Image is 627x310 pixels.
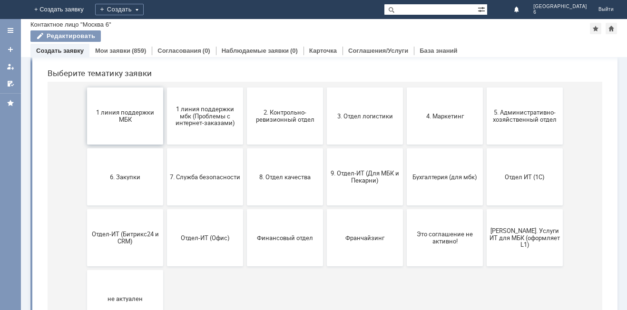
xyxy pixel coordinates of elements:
[11,6,19,13] a: Перейти на домашнюю страницу
[290,196,360,211] span: 9. Отдел-ИТ (Для МБК и Пекарни)
[190,23,380,33] label: Воспользуйтесь поиском
[50,136,120,150] span: 1 линия поддержки МБК
[47,175,123,232] button: 6. Закупки
[287,175,363,232] button: 9. Отдел-ИТ (Для МБК и Пекарни)
[103,4,151,15] div: Создать
[450,200,520,207] span: Отдел ИТ (1С)
[207,236,283,293] button: Финансовый отдел
[533,10,587,15] span: 6
[367,236,443,293] button: Это соглашение не активно!
[36,47,84,54] a: Создать заявку
[207,175,283,232] button: 8. Отдел качества
[287,236,363,293] button: Франчайзинг
[348,47,408,54] a: Соглашения/Услуги
[157,47,201,54] a: Согласования
[3,42,18,57] a: Создать заявку
[11,6,19,13] img: logo
[127,175,203,232] button: 7. Служба безопасности
[447,175,523,232] button: Отдел ИТ (1С)
[447,114,523,171] button: 5. Административно-хозяйственный отдел
[606,23,617,34] div: Сделать домашней страницей
[447,236,523,293] button: [PERSON_NAME]. Услуги ИТ для МБК (оформляет L1)
[450,253,520,275] span: [PERSON_NAME]. Услуги ИТ для МБК (оформляет L1)
[222,47,289,54] a: Наблюдаемые заявки
[207,114,283,171] button: 2. Контрольно-ревизионный отдел
[533,4,587,10] span: [GEOGRAPHIC_DATA]
[309,47,337,54] a: Карточка
[290,139,360,146] span: 3. Отдел логистики
[370,200,440,207] span: Бухгалтерия (для мбк)
[95,47,130,54] a: Мои заявки
[450,136,520,150] span: 5. Административно-хозяйственный отдел
[50,200,120,207] span: 6. Закупки
[420,47,457,54] a: База знаний
[130,261,200,268] span: Отдел-ИТ (Офис)
[50,257,120,271] span: Отдел-ИТ (Битрикс24 и CRM)
[190,42,380,60] input: Например, почта или справка
[3,76,18,91] a: Мои согласования
[210,261,280,268] span: Финансовый отдел
[290,261,360,268] span: Франчайзинг
[132,47,146,54] div: (859)
[8,95,562,105] header: Выберите тематику заявки
[210,200,280,207] span: 8. Отдел качества
[130,132,200,153] span: 1 линия поддержки мбк (Проблемы с интернет-заказами)
[127,114,203,171] button: 1 линия поддержки мбк (Проблемы с интернет-заказами)
[127,236,203,293] button: Отдел-ИТ (Офис)
[478,4,487,13] span: Расширенный поиск
[47,236,123,293] button: Отдел-ИТ (Битрикс24 и CRM)
[3,59,18,74] a: Мои заявки
[367,175,443,232] button: Бухгалтерия (для мбк)
[47,114,123,171] button: 1 линия поддержки МБК
[130,200,200,207] span: 7. Служба безопасности
[370,139,440,146] span: 4. Маркетинг
[210,136,280,150] span: 2. Контрольно-ревизионный отдел
[287,114,363,171] button: 3. Отдел логистики
[590,23,601,34] div: Добавить в избранное
[203,47,210,54] div: (0)
[370,257,440,271] span: Это соглашение не активно!
[367,114,443,171] button: 4. Маркетинг
[30,21,111,28] div: Контактное лицо "Москва 6"
[290,47,298,54] div: (0)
